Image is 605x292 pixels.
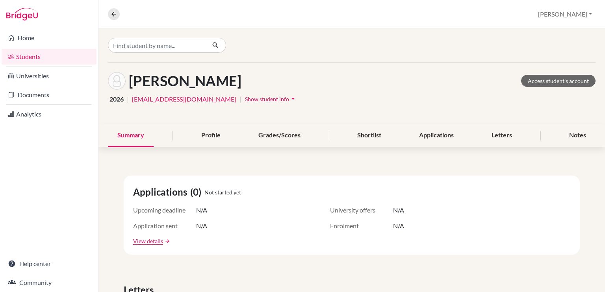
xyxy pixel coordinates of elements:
[348,124,391,147] div: Shortlist
[196,221,207,231] span: N/A
[133,237,163,245] a: View details
[108,72,126,90] img: Andres Bravo's avatar
[393,221,404,231] span: N/A
[132,94,236,104] a: [EMAIL_ADDRESS][DOMAIN_NAME]
[163,238,170,244] a: arrow_forward
[204,188,241,196] span: Not started yet
[192,124,230,147] div: Profile
[249,124,310,147] div: Grades/Scores
[2,256,97,272] a: Help center
[133,205,196,215] span: Upcoming deadline
[245,93,297,105] button: Show student infoarrow_drop_down
[534,7,596,22] button: [PERSON_NAME]
[127,94,129,104] span: |
[2,49,97,65] a: Students
[108,124,154,147] div: Summary
[2,275,97,290] a: Community
[190,185,204,199] span: (0)
[521,75,596,87] a: Access student's account
[109,94,124,104] span: 2026
[196,205,207,215] span: N/A
[330,221,393,231] span: Enrolment
[330,205,393,215] span: University offers
[482,124,521,147] div: Letters
[245,96,289,102] span: Show student info
[108,38,206,53] input: Find student by name...
[6,8,38,20] img: Bridge-U
[133,185,190,199] span: Applications
[2,68,97,84] a: Universities
[393,205,404,215] span: N/A
[2,30,97,46] a: Home
[129,72,241,89] h1: [PERSON_NAME]
[2,106,97,122] a: Analytics
[289,95,297,103] i: arrow_drop_down
[2,87,97,103] a: Documents
[133,221,196,231] span: Application sent
[239,94,241,104] span: |
[410,124,463,147] div: Applications
[560,124,596,147] div: Notes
